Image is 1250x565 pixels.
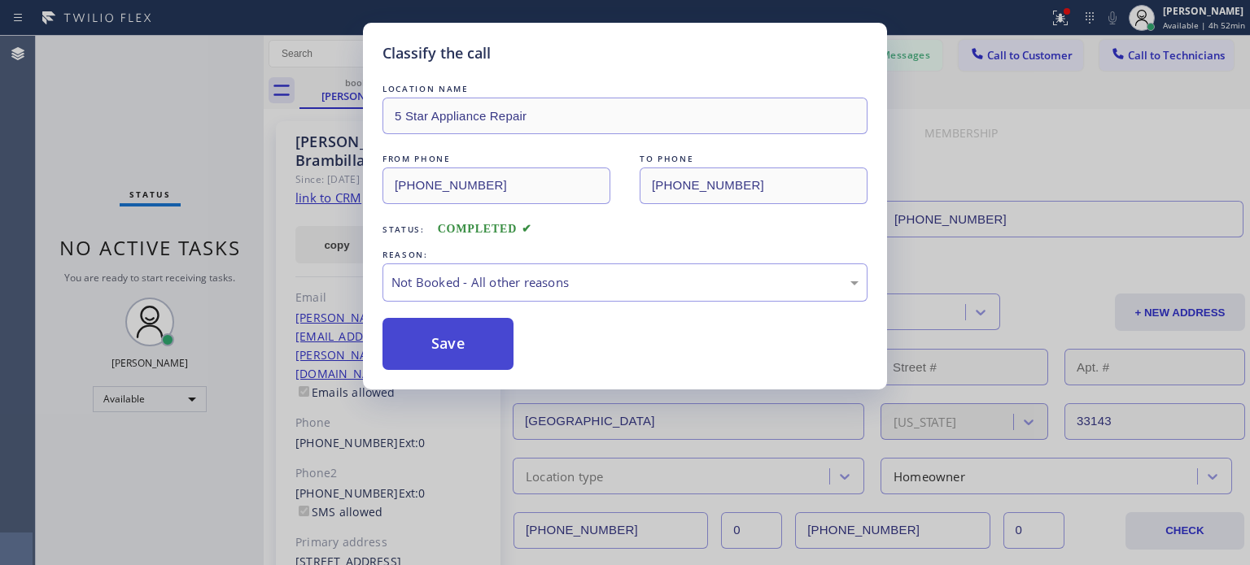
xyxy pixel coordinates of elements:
h5: Classify the call [382,42,491,64]
button: Save [382,318,514,370]
div: FROM PHONE [382,150,610,167]
span: COMPLETED [438,223,532,235]
div: LOCATION NAME [382,80,868,98]
div: TO PHONE [640,150,868,167]
div: REASON: [382,246,868,263]
input: To phone [640,167,868,204]
input: From phone [382,167,610,204]
span: Status: [382,224,425,235]
div: Not Booked - All other reasons [391,273,859,292]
